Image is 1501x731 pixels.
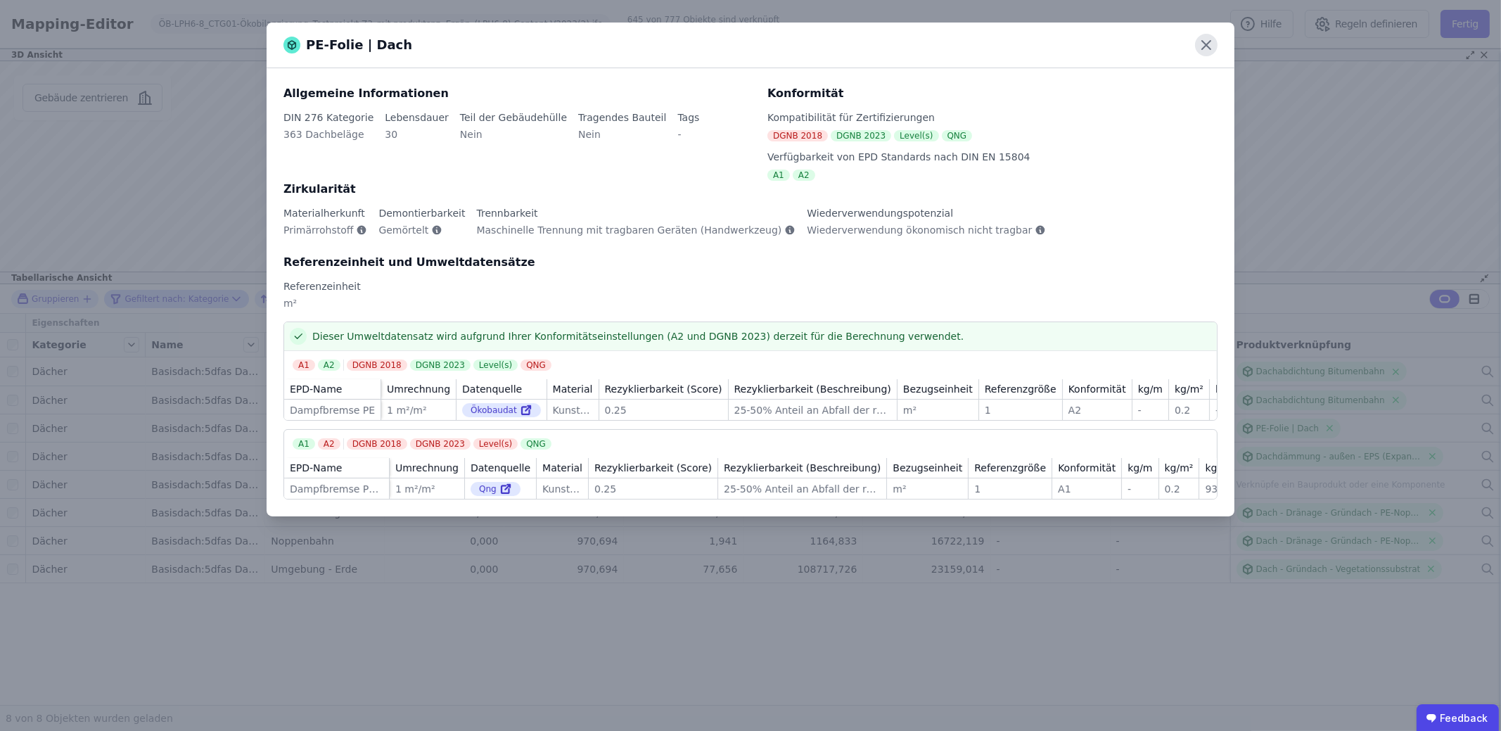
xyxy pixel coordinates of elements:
div: Bezugseinheit [893,461,962,475]
div: A2 [318,360,340,371]
span: Wiederverwendung ökonomisch nicht tragbar [807,223,1032,237]
div: Ökobaudat [462,403,541,417]
div: A2 [1068,403,1126,417]
div: DGNB 2023 [410,360,471,371]
div: Trennbarkeit [477,206,796,220]
div: QNG [942,130,973,141]
div: A2 [793,170,815,181]
div: DIN 276 Kategorie [283,110,373,125]
div: 0.25 [594,482,712,496]
div: Material [553,382,593,396]
div: Kunststoffe allgemein [542,482,582,496]
div: kg/m [1138,382,1163,396]
div: A1 [767,170,790,181]
div: m² [903,403,973,417]
div: QNG [520,438,551,450]
div: Nein [460,127,567,153]
div: kg/m² [1165,461,1194,475]
div: Tragendes Bauteil [578,110,666,125]
div: Referenzgröße [974,461,1046,475]
div: DGNB 2018 [347,438,407,450]
div: 25-50% Anteil an Abfall der recycled wird [724,482,881,496]
div: kg/m³ [1205,461,1234,475]
div: 30 [385,127,449,153]
div: 363 Dachbeläge [283,127,373,153]
div: Level(s) [894,130,938,141]
div: kg/m³ [1215,382,1244,396]
div: Datenquelle [471,461,530,475]
div: A1 [293,360,315,371]
div: Kompatibilität für Zertifizierungen [767,110,1218,125]
div: DGNB 2023 [831,130,891,141]
div: A1 [1058,482,1116,496]
div: - [677,127,699,153]
div: Rezyklierbarkeit (Score) [594,461,712,475]
div: 1 m²/m² [395,482,459,496]
span: Gemörtelt [378,223,428,237]
div: 0.2 [1175,403,1203,417]
div: - [1215,403,1244,417]
div: Dampfbremse PE [290,403,375,417]
div: DGNB 2018 [767,130,828,141]
div: Wiederverwendungspotenzial [807,206,1046,220]
div: kg/m [1128,461,1152,475]
div: Umrechnung [395,461,459,475]
div: 0.25 [605,403,722,417]
div: Umrechnung [387,382,450,396]
div: Teil der Gebäudehülle [460,110,567,125]
div: Demontierbarkeit [378,206,465,220]
div: Referenzgröße [985,382,1056,396]
div: DGNB 2018 [347,360,407,371]
div: 1 [974,482,1046,496]
div: Rezyklierbarkeit (Beschreibung) [724,461,881,475]
div: 25-50% Anteil an Abfall der recycled wird [734,403,891,417]
div: DGNB 2023 [410,438,471,450]
div: EPD-Name [290,382,342,396]
div: QNG [520,360,551,371]
div: Materialherkunft [283,206,367,220]
span: Maschinelle Trennung mit tragbaren Geräten (Handwerkzeug) [477,223,782,237]
div: Konformität [1058,461,1116,475]
div: Allgemeine Informationen [283,85,750,102]
div: Level(s) [473,360,518,371]
div: Referenzeinheit und Umweltdatensätze [283,254,1218,271]
div: m² [283,296,1218,322]
div: Zirkularität [283,181,1218,198]
div: kg/m² [1175,382,1203,396]
div: Qng [471,482,520,496]
div: Verfügbarkeit von EPD Standards nach DIN EN 15804 [767,150,1218,164]
div: Lebensdauer [385,110,449,125]
div: Rezyklierbarkeit (Beschreibung) [734,382,891,396]
div: Material [542,461,582,475]
div: m² [893,482,962,496]
div: Konformität [1068,382,1126,396]
div: EPD-Name [290,461,342,475]
span: Primärrohstoff [283,223,353,237]
div: 1 m²/m² [387,403,450,417]
div: Kunststoffe allgemein [553,403,593,417]
div: Tags [677,110,699,125]
div: 0.2 [1165,482,1194,496]
div: Datenquelle [462,382,522,396]
div: PE-Folie | Dach [283,35,412,55]
div: 1 [985,403,1056,417]
div: Rezyklierbarkeit (Score) [605,382,722,396]
div: Level(s) [473,438,518,450]
div: Nein [578,127,666,153]
div: 930 [1205,482,1234,496]
div: - [1138,403,1163,417]
div: Konformität [767,85,1218,102]
div: Referenzeinheit [283,279,1218,293]
div: - [1128,482,1152,496]
div: Bezugseinheit [903,382,973,396]
span: Dieser Umweltdatensatz wird aufgrund Ihrer Konformitätseinstellungen (A2 und DGNB 2023) derzeit f... [312,329,964,343]
div: Dampfbremse PE (Dicke 0,2 mm) [290,482,383,496]
div: A1 [293,438,315,450]
div: A2 [318,438,340,450]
